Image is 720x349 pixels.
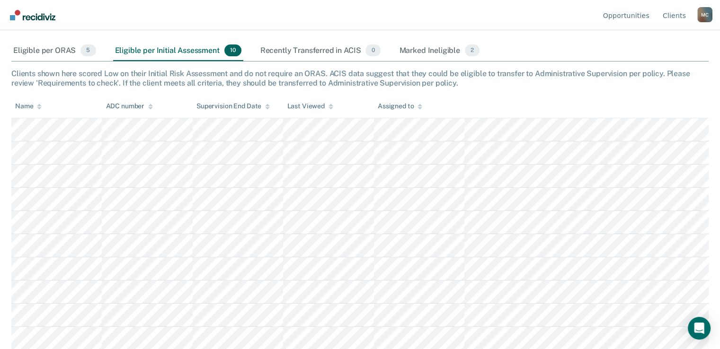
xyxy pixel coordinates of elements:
[697,7,712,22] button: Profile dropdown button
[697,7,712,22] div: M C
[11,41,98,61] div: Eligible per ORAS5
[365,44,380,57] span: 0
[80,44,96,57] span: 5
[398,41,482,61] div: Marked Ineligible2
[258,41,382,61] div: Recently Transferred in ACIS0
[113,41,243,61] div: Eligible per Initial Assessment10
[106,102,153,110] div: ADC number
[224,44,241,57] span: 10
[287,102,333,110] div: Last Viewed
[11,69,709,87] div: Clients shown here scored Low on their Initial Risk Assessment and do not require an ORAS. ACIS d...
[196,102,270,110] div: Supervision End Date
[465,44,480,57] span: 2
[15,102,42,110] div: Name
[10,10,55,20] img: Recidiviz
[378,102,422,110] div: Assigned to
[688,317,711,340] div: Open Intercom Messenger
